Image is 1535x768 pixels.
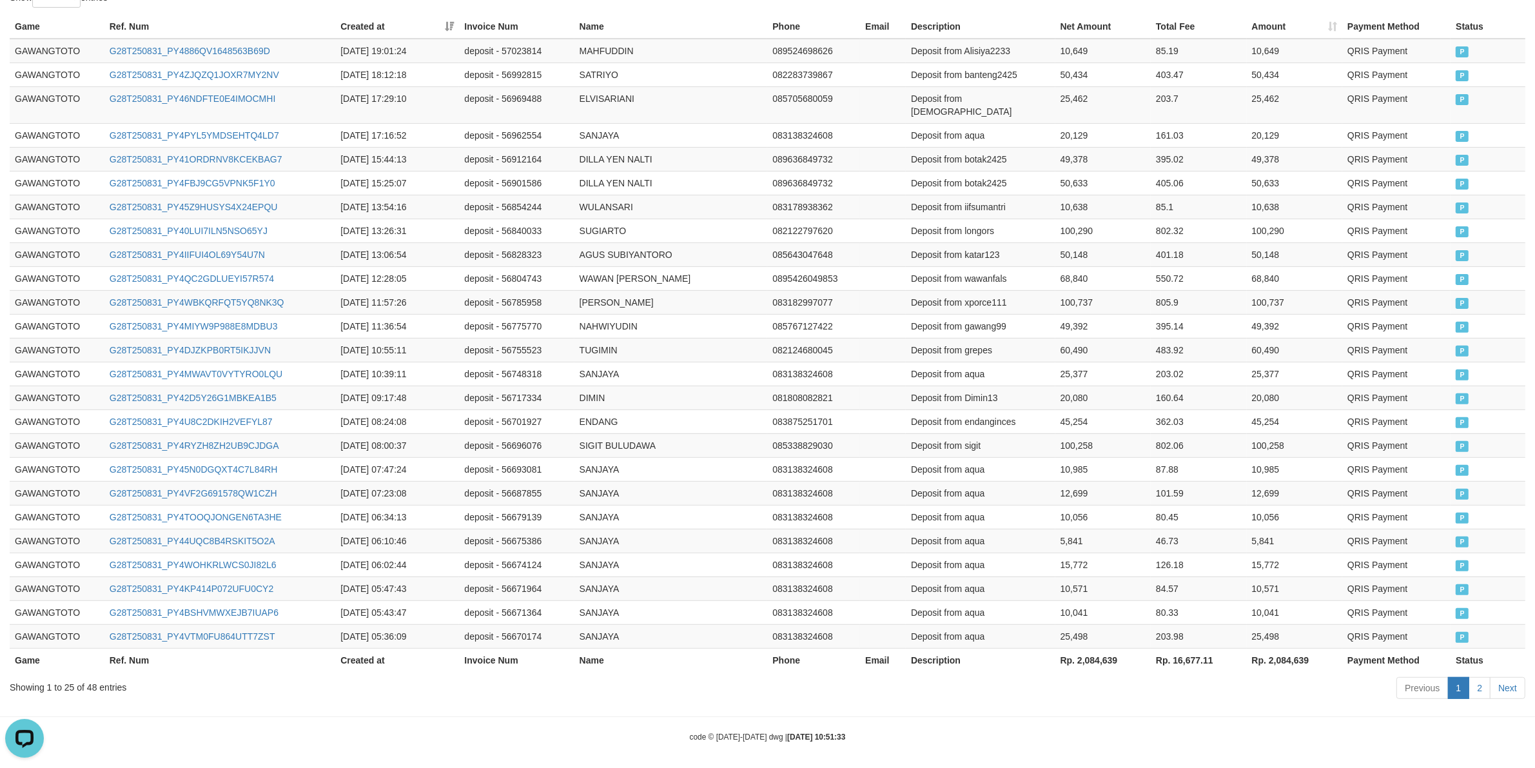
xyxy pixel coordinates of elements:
td: deposit - 56717334 [459,386,574,409]
td: QRIS Payment [1342,362,1451,386]
td: Deposit from aqua [906,481,1055,505]
td: deposit - 56679139 [459,505,574,529]
td: [DATE] 19:01:24 [335,39,459,63]
td: [DATE] 11:57:26 [335,290,459,314]
td: NAHWIYUDIN [574,314,768,338]
td: [DATE] 13:06:54 [335,242,459,266]
td: 550.72 [1151,266,1246,290]
td: QRIS Payment [1342,457,1451,481]
span: PAID [1456,465,1469,476]
td: 083138324608 [767,553,860,576]
span: PAID [1456,584,1469,595]
td: 083182997077 [767,290,860,314]
td: Deposit from aqua [906,123,1055,147]
td: deposit - 56785958 [459,290,574,314]
td: GAWANGTOTO [10,266,104,290]
td: Deposit from botak2425 [906,171,1055,195]
th: Game [10,15,104,39]
td: QRIS Payment [1342,576,1451,600]
td: WULANSARI [574,195,768,219]
td: Deposit from katar123 [906,242,1055,266]
td: 46.73 [1151,529,1246,553]
a: 2 [1469,677,1491,699]
td: Deposit from aqua [906,529,1055,553]
td: Deposit from xporce111 [906,290,1055,314]
td: 085705680059 [767,86,860,123]
td: Deposit from aqua [906,362,1055,386]
td: [DATE] 13:54:16 [335,195,459,219]
span: PAID [1456,513,1469,524]
td: 10,649 [1055,39,1151,63]
td: Deposit from iifsumantri [906,195,1055,219]
td: SATRIYO [574,63,768,86]
a: G28T250831_PY4QC2GDLUEYI57R574 [110,273,274,284]
th: Ref. Num [104,15,335,39]
td: 100,290 [1247,219,1343,242]
td: [PERSON_NAME] [574,290,768,314]
td: 20,080 [1055,386,1151,409]
a: G28T250831_PY4TOOQJONGEN6TA3HE [110,512,282,522]
a: G28T250831_PY4FBJ9CG5VPNK5F1Y0 [110,178,275,188]
td: GAWANGTOTO [10,409,104,433]
a: G28T250831_PY41ORDRNV8KCEKBAG7 [110,154,282,164]
td: 85.1 [1151,195,1246,219]
td: 50,633 [1247,171,1343,195]
td: 081808082821 [767,386,860,409]
td: GAWANGTOTO [10,362,104,386]
td: [DATE] 06:02:44 [335,553,459,576]
td: [DATE] 10:39:11 [335,362,459,386]
td: 10,638 [1247,195,1343,219]
td: Deposit from aqua [906,553,1055,576]
td: 160.64 [1151,386,1246,409]
td: 395.02 [1151,147,1246,171]
td: 49,392 [1247,314,1343,338]
td: deposit - 56755523 [459,338,574,362]
td: Deposit from wawanfals [906,266,1055,290]
a: G28T250831_PY40LUI7ILN5NSO65YJ [110,226,268,236]
td: ELVISARIANI [574,86,768,123]
td: 84.57 [1151,576,1246,600]
td: QRIS Payment [1342,63,1451,86]
td: 5,841 [1247,529,1343,553]
td: 802.32 [1151,219,1246,242]
td: 20,129 [1055,123,1151,147]
td: 80.45 [1151,505,1246,529]
td: GAWANGTOTO [10,338,104,362]
th: Description [906,15,1055,39]
td: QRIS Payment [1342,409,1451,433]
td: deposit - 56687855 [459,481,574,505]
td: 25,462 [1055,86,1151,123]
span: PAID [1456,346,1469,357]
td: deposit - 56775770 [459,314,574,338]
td: 483.92 [1151,338,1246,362]
td: deposit - 56675386 [459,529,574,553]
td: 082283739867 [767,63,860,86]
td: QRIS Payment [1342,242,1451,266]
span: PAID [1456,226,1469,237]
td: 15,772 [1247,553,1343,576]
td: 085643047648 [767,242,860,266]
td: deposit - 56696076 [459,433,574,457]
td: [DATE] 10:55:11 [335,338,459,362]
td: 100,737 [1247,290,1343,314]
td: TUGIMIN [574,338,768,362]
td: 50,434 [1055,63,1151,86]
td: 082122797620 [767,219,860,242]
td: [DATE] 07:23:08 [335,481,459,505]
a: G28T250831_PY42D5Y26G1MBKEA1B5 [110,393,277,403]
td: WAWAN [PERSON_NAME] [574,266,768,290]
td: deposit - 56912164 [459,147,574,171]
a: G28T250831_PY4WOHKRLWCS0JI82L6 [110,560,277,570]
span: PAID [1456,250,1469,261]
td: SANJAYA [574,362,768,386]
td: QRIS Payment [1342,338,1451,362]
a: 1 [1448,677,1470,699]
td: 203.7 [1151,86,1246,123]
td: GAWANGTOTO [10,147,104,171]
td: Deposit from aqua [906,457,1055,481]
td: GAWANGTOTO [10,63,104,86]
td: 362.03 [1151,409,1246,433]
span: PAID [1456,70,1469,81]
td: 083138324608 [767,505,860,529]
td: 50,148 [1055,242,1151,266]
